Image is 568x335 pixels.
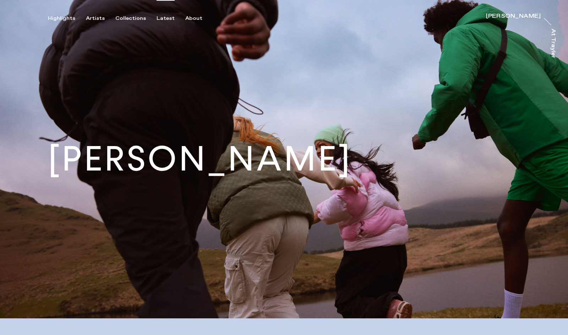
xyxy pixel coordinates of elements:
button: Artists [86,15,115,22]
a: At Trayler [549,29,556,58]
button: Highlights [48,15,86,22]
a: [PERSON_NAME] [486,13,541,21]
button: Latest [157,15,185,22]
div: About [185,15,202,22]
h1: [PERSON_NAME] [48,142,352,176]
div: Latest [157,15,175,22]
button: About [185,15,213,22]
div: Artists [86,15,105,22]
div: Highlights [48,15,75,22]
div: Collections [115,15,146,22]
button: Collections [115,15,157,22]
div: At Trayler [550,29,556,59]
